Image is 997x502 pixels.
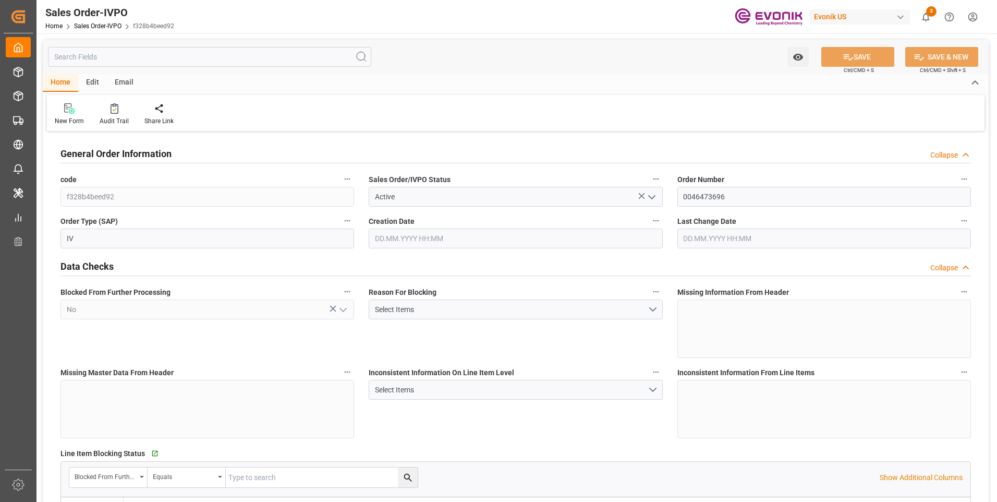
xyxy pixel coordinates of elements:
[60,287,171,298] span: Blocked From Further Processing
[880,472,963,483] p: Show Additional Columns
[677,174,724,185] span: Order Number
[643,189,659,205] button: open menu
[810,7,914,27] button: Evonik US
[369,174,451,185] span: Sales Order/IVPO Status
[375,304,648,315] div: Select Items
[810,9,910,25] div: Evonik US
[369,380,662,400] button: open menu
[930,262,958,273] div: Collapse
[914,5,938,29] button: show 3 new notifications
[926,6,937,17] span: 3
[48,47,371,67] input: Search Fields
[43,74,78,92] div: Home
[341,172,354,186] button: code
[341,214,354,228] button: Order Type (SAP)
[55,116,84,126] div: New Form
[369,216,415,227] span: Creation Date
[369,287,436,298] span: Reason For Blocking
[957,172,971,186] button: Order Number
[78,74,107,92] div: Edit
[69,468,148,487] button: open menu
[369,229,662,248] input: DD.MM.YYYY HH:MM
[930,150,958,161] div: Collapse
[920,66,966,74] span: Ctrl/CMD + Shift + S
[60,147,172,161] h2: General Order Information
[677,216,736,227] span: Last Change Date
[45,5,174,20] div: Sales Order-IVPO
[844,66,874,74] span: Ctrl/CMD + S
[144,116,174,126] div: Share Link
[75,470,136,482] div: Blocked From Further Processing
[938,5,961,29] button: Help Center
[649,365,663,379] button: Inconsistent Information On Line Item Level
[821,47,894,67] button: SAVE
[369,367,514,378] span: Inconsistent Information On Line Item Level
[677,287,789,298] span: Missing Information From Header
[905,47,978,67] button: SAVE & NEW
[341,365,354,379] button: Missing Master Data From Header
[787,47,809,67] button: open menu
[60,174,77,185] span: code
[957,214,971,228] button: Last Change Date
[341,285,354,298] button: Blocked From Further Processing
[375,385,648,396] div: Select Items
[677,367,814,378] span: Inconsistent Information From Line Items
[335,302,350,318] button: open menu
[60,367,174,378] span: Missing Master Data From Header
[60,259,114,273] h2: Data Checks
[74,22,121,30] a: Sales Order-IVPO
[369,300,662,319] button: open menu
[677,229,971,248] input: DD.MM.YYYY HH:MM
[60,216,118,227] span: Order Type (SAP)
[45,22,63,30] a: Home
[735,8,803,26] img: Evonik-brand-mark-Deep-Purple-RGB.jpeg_1700498283.jpeg
[398,468,418,487] button: search button
[100,116,129,126] div: Audit Trail
[153,470,214,482] div: Equals
[649,214,663,228] button: Creation Date
[60,448,145,459] span: Line Item Blocking Status
[649,172,663,186] button: Sales Order/IVPO Status
[649,285,663,298] button: Reason For Blocking
[226,468,418,487] input: Type to search
[957,365,971,379] button: Inconsistent Information From Line Items
[107,74,141,92] div: Email
[957,285,971,298] button: Missing Information From Header
[148,468,226,487] button: open menu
